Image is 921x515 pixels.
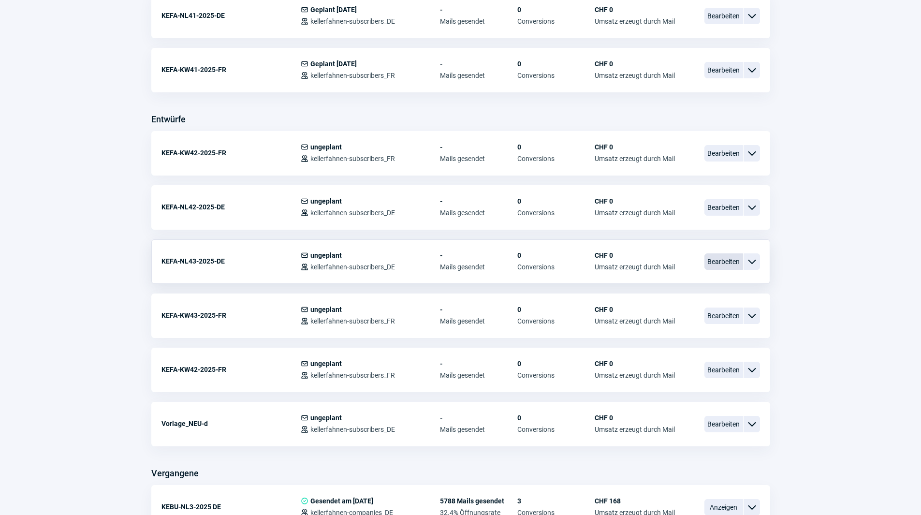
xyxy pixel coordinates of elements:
span: Conversions [517,72,595,79]
span: CHF 0 [595,251,675,259]
div: KEFA-KW41-2025-FR [161,60,301,79]
span: - [440,360,517,368]
span: - [440,414,517,422]
span: 3 [517,497,595,505]
span: 0 [517,306,595,313]
span: - [440,6,517,14]
span: Conversions [517,17,595,25]
span: kellerfahnen-subscribers_DE [310,263,395,271]
span: Gesendet am [DATE] [310,497,373,505]
span: Bearbeiten [704,8,743,24]
span: CHF 0 [595,197,675,205]
span: kellerfahnen-subscribers_FR [310,72,395,79]
span: - [440,197,517,205]
div: KEFA-KW43-2025-FR [161,306,301,325]
span: CHF 168 [595,497,675,505]
span: Bearbeiten [704,362,743,378]
span: Umsatz erzeugt durch Mail [595,426,675,433]
div: KEFA-NL41-2025-DE [161,6,301,25]
span: Umsatz erzeugt durch Mail [595,17,675,25]
span: Mails gesendet [440,72,517,79]
span: Mails gesendet [440,371,517,379]
span: Bearbeiten [704,199,743,216]
span: kellerfahnen-subscribers_DE [310,426,395,433]
span: CHF 0 [595,6,675,14]
span: Conversions [517,426,595,433]
span: CHF 0 [595,306,675,313]
span: Bearbeiten [704,145,743,162]
span: - [440,60,517,68]
span: CHF 0 [595,143,675,151]
span: CHF 0 [595,60,675,68]
span: 0 [517,6,595,14]
div: Vorlage_NEU-d [161,414,301,433]
span: Mails gesendet [440,426,517,433]
span: Conversions [517,317,595,325]
span: kellerfahnen-subscribers_DE [310,209,395,217]
span: Geplant [DATE] [310,60,357,68]
span: kellerfahnen-subscribers_FR [310,317,395,325]
span: Mails gesendet [440,263,517,271]
span: kellerfahnen-subscribers_FR [310,155,395,162]
span: ungeplant [310,251,342,259]
span: Umsatz erzeugt durch Mail [595,371,675,379]
span: Bearbeiten [704,416,743,432]
span: Conversions [517,209,595,217]
span: 0 [517,197,595,205]
div: KEFA-KW42-2025-FR [161,360,301,379]
span: 0 [517,143,595,151]
span: Bearbeiten [704,62,743,78]
span: Umsatz erzeugt durch Mail [595,209,675,217]
span: Mails gesendet [440,209,517,217]
span: - [440,306,517,313]
span: Bearbeiten [704,253,743,270]
span: - [440,143,517,151]
span: Umsatz erzeugt durch Mail [595,72,675,79]
span: Mails gesendet [440,155,517,162]
div: KEFA-KW42-2025-FR [161,143,301,162]
span: Geplant [DATE] [310,6,357,14]
span: ungeplant [310,414,342,422]
span: CHF 0 [595,360,675,368]
h3: Vergangene [151,466,199,481]
span: ungeplant [310,306,342,313]
span: 0 [517,414,595,422]
span: Umsatz erzeugt durch Mail [595,155,675,162]
div: KEFA-NL42-2025-DE [161,197,301,217]
div: KEFA-NL43-2025-DE [161,251,301,271]
span: ungeplant [310,360,342,368]
h3: Entwürfe [151,112,186,127]
span: - [440,251,517,259]
span: 0 [517,360,595,368]
span: CHF 0 [595,414,675,422]
span: Conversions [517,371,595,379]
span: Umsatz erzeugt durch Mail [595,317,675,325]
span: Mails gesendet [440,317,517,325]
span: Umsatz erzeugt durch Mail [595,263,675,271]
span: kellerfahnen-subscribers_FR [310,371,395,379]
span: Mails gesendet [440,17,517,25]
span: 0 [517,251,595,259]
span: 0 [517,60,595,68]
span: Conversions [517,155,595,162]
span: ungeplant [310,143,342,151]
span: ungeplant [310,197,342,205]
span: Conversions [517,263,595,271]
span: Bearbeiten [704,308,743,324]
span: kellerfahnen-subscribers_DE [310,17,395,25]
span: 5788 Mails gesendet [440,497,517,505]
